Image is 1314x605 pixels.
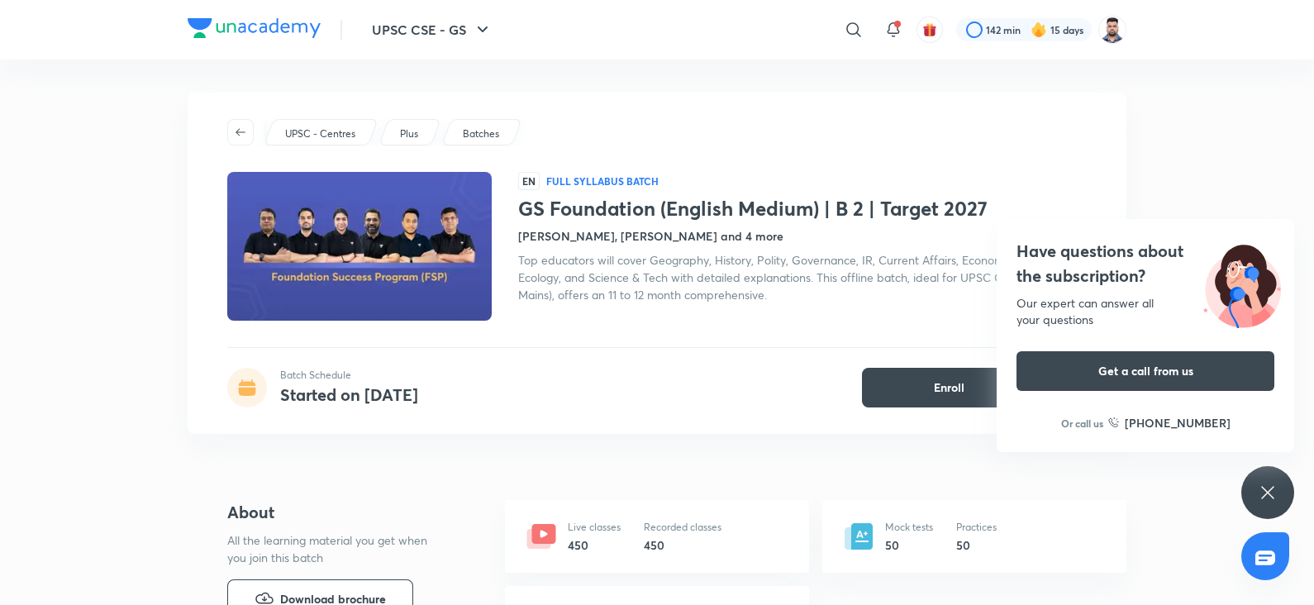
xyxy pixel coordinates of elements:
img: Maharaj Singh [1098,16,1126,44]
h4: [PERSON_NAME], [PERSON_NAME] and 4 more [518,227,783,245]
h6: 450 [568,536,621,554]
img: Company Logo [188,18,321,38]
p: All the learning material you get when you join this batch [227,531,440,566]
img: avatar [922,22,937,37]
p: UPSC - Centres [285,126,355,141]
p: Live classes [568,520,621,535]
h6: [PHONE_NUMBER] [1125,414,1231,431]
img: Thumbnail [225,170,494,322]
p: Practices [956,520,997,535]
span: Top educators will cover Geography, History, Polity, Governance, IR, Current Affairs, Economy, En... [518,252,1084,302]
span: Enroll [934,379,964,396]
img: ttu_illustration_new.svg [1190,239,1294,328]
h6: 50 [885,536,933,554]
p: Batches [463,126,499,141]
p: Plus [400,126,418,141]
h4: About [227,500,452,525]
a: Batches [460,126,502,141]
a: Company Logo [188,18,321,42]
h4: Have questions about the subscription? [1016,239,1274,288]
a: UPSC - Centres [283,126,359,141]
button: avatar [916,17,943,43]
img: streak [1031,21,1047,38]
p: Or call us [1061,416,1103,431]
div: Our expert can answer all your questions [1016,295,1274,328]
button: Get a call from us [1016,351,1274,391]
p: Full Syllabus Batch [546,174,659,188]
p: Mock tests [885,520,933,535]
a: Plus [398,126,421,141]
h6: 450 [644,536,721,554]
p: Batch Schedule [280,368,418,383]
h4: Started on [DATE] [280,383,418,406]
a: [PHONE_NUMBER] [1108,414,1231,431]
h6: 50 [956,536,997,554]
h1: GS Foundation (English Medium) | B 2 | Target 2027 [518,197,1087,221]
button: Enroll [862,368,1035,407]
p: Recorded classes [644,520,721,535]
button: UPSC CSE - GS [362,13,502,46]
span: EN [518,172,540,190]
